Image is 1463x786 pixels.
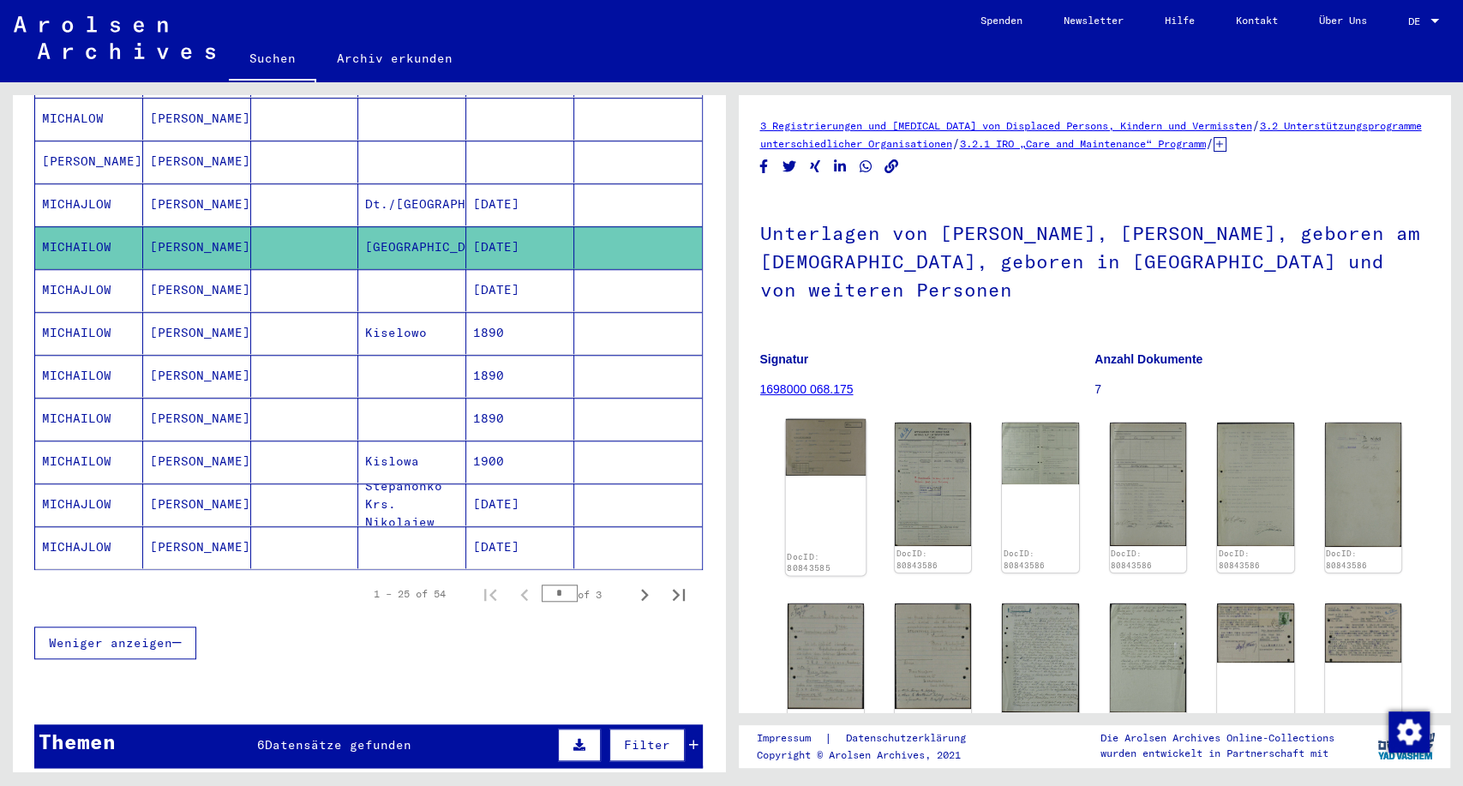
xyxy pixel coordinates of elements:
mat-cell: Dt./[GEOGRAPHIC_DATA] [358,183,466,225]
mat-cell: MICHAILOW [35,312,143,354]
img: 002.jpg [895,603,971,709]
p: 7 [1094,381,1429,399]
mat-cell: [PERSON_NAME] [143,483,251,525]
button: Share on WhatsApp [857,156,875,177]
mat-cell: [PERSON_NAME] [143,269,251,311]
a: 3 Registrierungen und [MEDICAL_DATA] von Displaced Persons, Kindern und Vermissten [760,119,1252,132]
mat-cell: Kislowa [358,441,466,483]
mat-cell: 1890 [466,355,574,397]
img: 005.jpg [1325,423,1401,546]
span: / [1252,117,1260,133]
button: Share on Xing [806,156,824,177]
div: Themen [39,726,116,757]
div: Zustimmung ändern [1388,711,1429,752]
span: DE [1408,15,1427,27]
mat-cell: [PERSON_NAME] [35,141,143,183]
mat-cell: MICHAJLOW [35,483,143,525]
img: 001.jpg [1002,603,1078,712]
a: 3.2.1 IRO „Care and Maintenance“ Programm [960,137,1206,150]
mat-cell: MICHALOW [35,98,143,140]
mat-cell: 1900 [466,441,574,483]
mat-cell: [DATE] [466,269,574,311]
span: Filter [624,737,670,753]
a: DocID: 80843585 [787,551,830,573]
mat-cell: [DATE] [466,226,574,268]
button: Previous page [507,577,542,611]
mat-cell: MICHAILOW [35,226,143,268]
a: DocID: 80843586 [1326,549,1367,570]
div: of 3 [542,585,627,602]
mat-cell: [PERSON_NAME] [143,226,251,268]
mat-cell: [DATE] [466,183,574,225]
span: / [952,135,960,151]
a: 1698000 068.175 [760,382,854,396]
img: 001.jpg [785,419,866,476]
img: 002.jpg [1325,603,1401,663]
img: 001.jpg [1217,603,1293,663]
p: Copyright © Arolsen Archives, 2021 [757,747,986,763]
p: wurden entwickelt in Partnerschaft mit [1100,746,1334,761]
a: Archiv erkunden [316,38,473,79]
a: DocID: 80843586 [1111,549,1152,570]
img: 001.jpg [788,603,864,709]
img: 001.jpg [895,423,971,546]
button: Weniger anzeigen [34,627,196,659]
img: 002.jpg [1002,423,1078,484]
mat-cell: [PERSON_NAME] [143,398,251,440]
mat-cell: [PERSON_NAME] [143,355,251,397]
p: Die Arolsen Archives Online-Collections [1100,730,1334,746]
mat-cell: Kiselowo [358,312,466,354]
img: yv_logo.png [1374,724,1438,767]
mat-cell: MICHAILOW [35,355,143,397]
mat-cell: MICHAJLOW [35,526,143,568]
a: DocID: 80843586 [1004,549,1045,570]
img: Arolsen_neg.svg [14,16,215,59]
mat-cell: MICHAJLOW [35,269,143,311]
mat-cell: [PERSON_NAME] [143,141,251,183]
div: | [757,729,986,747]
mat-cell: [PERSON_NAME] [143,312,251,354]
img: Zustimmung ändern [1388,711,1430,753]
b: Signatur [760,352,809,366]
a: Suchen [229,38,316,82]
span: / [1206,135,1214,151]
img: 004.jpg [1217,423,1293,545]
mat-cell: MICHAILOW [35,398,143,440]
button: Share on LinkedIn [831,156,849,177]
mat-cell: [PERSON_NAME] [143,441,251,483]
mat-cell: 1890 [466,312,574,354]
mat-cell: [DATE] [466,526,574,568]
button: Share on Facebook [755,156,773,177]
button: Copy link [883,156,901,177]
h1: Unterlagen von [PERSON_NAME], [PERSON_NAME], geboren am [DEMOGRAPHIC_DATA], geboren in [GEOGRAPHI... [760,194,1430,326]
img: 002.jpg [1110,603,1186,712]
mat-cell: [PERSON_NAME] [143,183,251,225]
mat-cell: 1890 [466,398,574,440]
a: DocID: 80843586 [896,549,938,570]
button: First page [473,577,507,611]
span: Weniger anzeigen [49,635,172,651]
mat-cell: [GEOGRAPHIC_DATA] [358,226,466,268]
a: Impressum [757,729,824,747]
button: Next page [627,577,662,611]
span: 6 [257,737,265,753]
span: Datensätze gefunden [265,737,411,753]
button: Filter [609,729,685,761]
img: 003.jpg [1110,423,1186,545]
mat-cell: [PERSON_NAME] [143,98,251,140]
button: Share on Twitter [781,156,799,177]
mat-cell: MICHAILOW [35,441,143,483]
a: Datenschutzerklärung [832,729,986,747]
mat-cell: [PERSON_NAME] [143,526,251,568]
mat-cell: MICHAJLOW [35,183,143,225]
mat-cell: Stepanonko Krs. Nikolajew [358,483,466,525]
a: DocID: 80843586 [1219,549,1260,570]
button: Last page [662,577,696,611]
div: 1 – 25 of 54 [374,586,446,602]
b: Anzahl Dokumente [1094,352,1202,366]
mat-cell: [DATE] [466,483,574,525]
